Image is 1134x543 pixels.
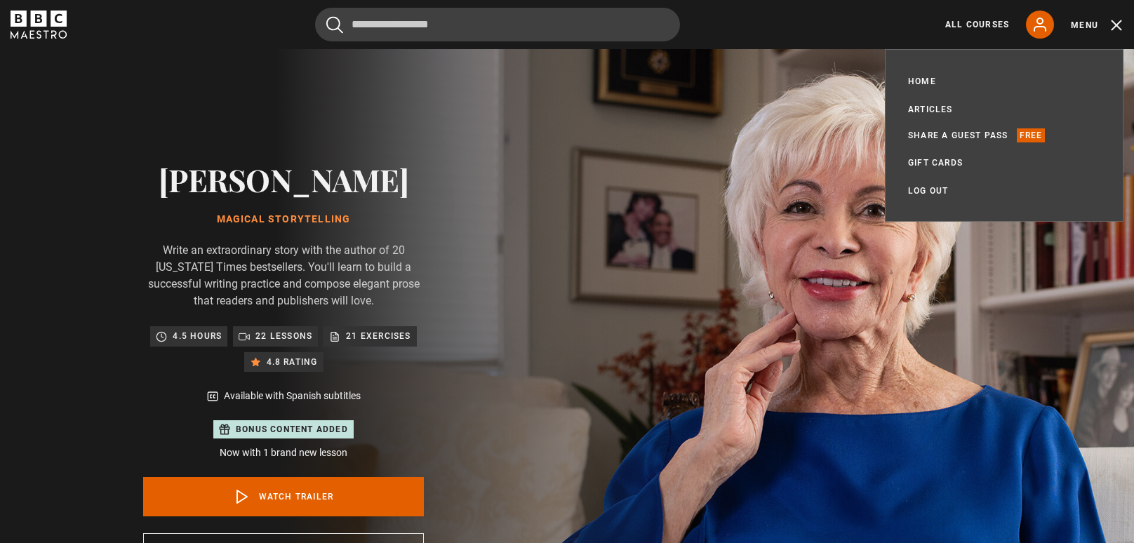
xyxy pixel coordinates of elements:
[267,355,318,369] p: 4.8 rating
[908,156,963,170] a: Gift Cards
[315,8,680,41] input: Search
[173,329,222,343] p: 4.5 hours
[143,242,424,309] p: Write an extraordinary story with the author of 20 [US_STATE] Times bestsellers. You'll learn to ...
[11,11,67,39] svg: BBC Maestro
[908,128,1008,142] a: Share a guest pass
[908,102,953,116] a: Articles
[143,214,424,225] h1: Magical Storytelling
[143,477,424,516] a: Watch Trailer
[1071,18,1123,32] button: Toggle navigation
[908,184,948,198] a: Log out
[945,18,1009,31] a: All Courses
[255,329,312,343] p: 22 lessons
[143,445,424,460] p: Now with 1 brand new lesson
[143,161,424,197] h2: [PERSON_NAME]
[1017,128,1046,142] p: Free
[346,329,411,343] p: 21 exercises
[908,74,936,88] a: Home
[224,389,361,403] p: Available with Spanish subtitles
[236,423,348,436] p: Bonus content added
[326,16,343,34] button: Submit the search query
